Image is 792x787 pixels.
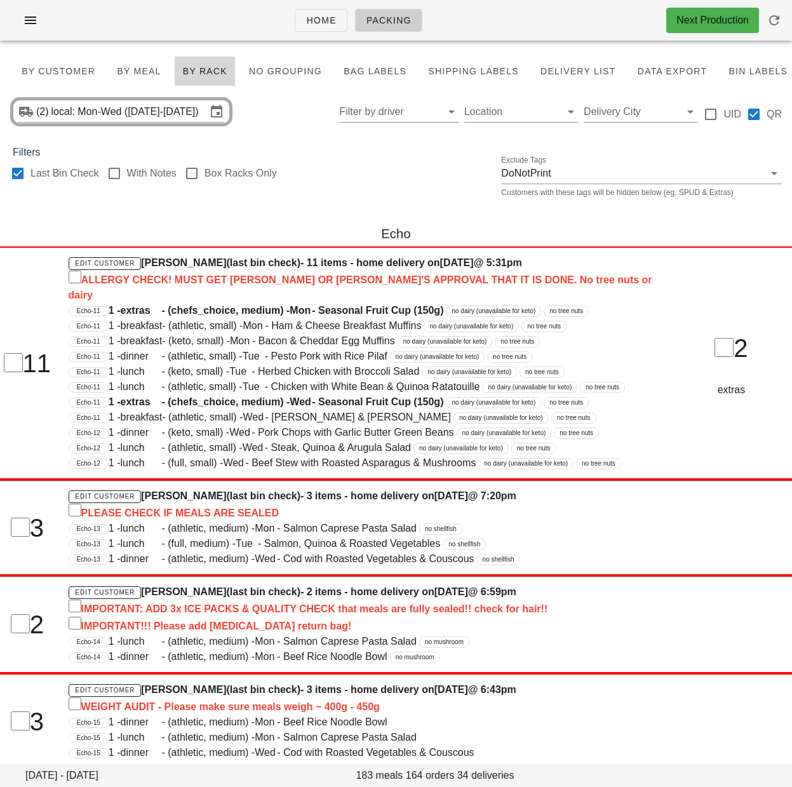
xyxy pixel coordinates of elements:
[77,307,100,316] span: Echo-11
[255,521,277,536] span: Mon
[728,66,788,76] span: Bin Labels
[236,536,258,551] span: Tue
[109,457,476,468] span: 1 - - (full, small) - - Beef Stew with Roasted Asparagus & Mushrooms
[77,555,100,564] span: Echo-13
[121,551,162,567] span: dinner
[69,682,657,715] h4: [PERSON_NAME] - 3 items - home delivery on
[121,649,162,664] span: dinner
[77,368,100,377] span: Echo-11
[355,9,422,32] a: Packing
[77,734,100,743] span: Echo-15
[243,349,265,364] span: Tue
[175,56,236,86] button: By Rack
[440,257,474,268] span: [DATE]
[295,9,347,32] a: Home
[676,13,749,28] div: Next Production
[121,536,162,551] span: lunch
[121,394,162,410] span: extras
[226,684,300,695] span: (last bin check)
[468,586,516,597] span: @ 6:59pm
[69,504,657,521] div: PLEASE CHECK IF MEALS ARE SEALED
[229,425,252,440] span: Wed
[109,381,480,392] span: 1 - - (athletic, small) - - Chicken with White Bean & Quinoa Ratatouille
[672,329,791,367] div: 2
[226,490,300,501] span: (last bin check)
[474,257,522,268] span: @ 5:31pm
[77,459,100,468] span: Echo-12
[30,167,99,180] label: Last Bin Check
[366,15,412,25] span: Packing
[121,425,162,440] span: dinner
[290,394,312,410] span: Wed
[339,102,459,122] div: Filter by driver
[77,398,100,407] span: Echo-11
[69,600,657,617] div: IMPORTANT: ADD 3x ICE PACKS & QUALITY CHECK that meals are fully sealed!! check for hair!!
[77,337,100,346] span: Echo-11
[241,56,330,86] button: No grouping
[77,429,100,438] span: Echo-12
[109,56,169,86] button: By Meal
[69,257,142,270] a: Edit Customer
[109,716,387,727] span: 1 - - (athletic, medium) - - Beef Rice Noodle Bowl
[121,349,162,364] span: dinner
[77,322,100,331] span: Echo-11
[223,455,245,471] span: Wed
[109,553,474,564] span: 1 - - (athletic, medium) - - Cod with Roasted Vegetables & Couscous
[121,318,163,333] span: breakfast
[69,271,657,303] div: ALLERGY CHECK! MUST GET [PERSON_NAME] OR [PERSON_NAME]'S APPROVAL THAT IT IS DONE. No tree nuts o...
[109,396,444,407] span: 1 - - (chefs_choice, medium) - - Seasonal Fruit Cup (150g)
[109,412,451,422] span: 1 - - (athletic, small) - - [PERSON_NAME] & [PERSON_NAME]
[205,167,277,180] label: Box Racks Only
[109,636,417,647] span: 1 - - (athletic, medium) - - Salmon Caprese Pasta Salad
[255,649,277,664] span: Mon
[501,156,546,165] label: Exclude Tags
[121,303,162,318] span: extras
[121,715,162,730] span: dinner
[109,335,395,346] span: 1 - - (keto, small) - - Bacon & Cheddar Egg Muffins
[69,255,657,303] h4: [PERSON_NAME] - 11 items - home delivery on
[255,715,277,730] span: Mon
[335,56,415,86] button: Bag Labels
[540,66,616,76] span: Delivery List
[182,66,227,76] span: By Rack
[109,320,422,331] span: 1 - - (athletic, small) - - Ham & Cheese Breakfast Muffins
[69,684,142,697] a: Edit Customer
[109,732,417,743] span: 1 - - (athletic, medium) - - Salmon Caprese Pasta Salad
[229,364,252,379] span: Tue
[121,730,162,745] span: lunch
[77,414,100,422] span: Echo-11
[77,749,100,758] span: Echo-15
[501,168,551,179] div: DoNotPrint
[74,589,135,596] span: Edit Customer
[243,379,265,394] span: Tue
[69,617,657,634] div: IMPORTANT!!! Please add [MEDICAL_DATA] return bag!
[243,410,265,425] span: Wed
[121,410,163,425] span: breakfast
[121,634,162,649] span: lunch
[109,651,387,662] span: 1 - - (athletic, medium) - - Beef Rice Noodle Bowl
[468,684,516,695] span: @ 6:43pm
[77,444,100,453] span: Echo-12
[248,66,322,76] span: No grouping
[501,189,782,196] div: Customers with these tags will be hidden below (eg, SPUD & Extras)
[121,440,162,455] span: lunch
[434,490,468,501] span: [DATE]
[127,167,177,180] label: With Notes
[243,440,265,455] span: Wed
[434,586,468,597] span: [DATE]
[121,379,162,394] span: lunch
[109,351,387,361] span: 1 - - (athletic, small) - - Pesto Pork with Rice Pilaf
[69,490,142,503] a: Edit Customer
[255,730,277,745] span: Mon
[109,305,444,316] span: 1 - - (chefs_choice, medium) - - Seasonal Fruit Cup (150g)
[121,364,162,379] span: lunch
[77,353,100,361] span: Echo-11
[243,318,265,333] span: Mon
[109,442,411,453] span: 1 - - (athletic, small) - - Steak, Quinoa & Arugula Salad
[226,586,300,597] span: (last bin check)
[121,455,162,471] span: lunch
[109,427,454,438] span: 1 - - (keto, small) - - Pork Chops with Garlic Butter Green Beans
[121,333,163,349] span: breakfast
[230,333,252,349] span: Mon
[420,56,527,86] button: Shipping Labels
